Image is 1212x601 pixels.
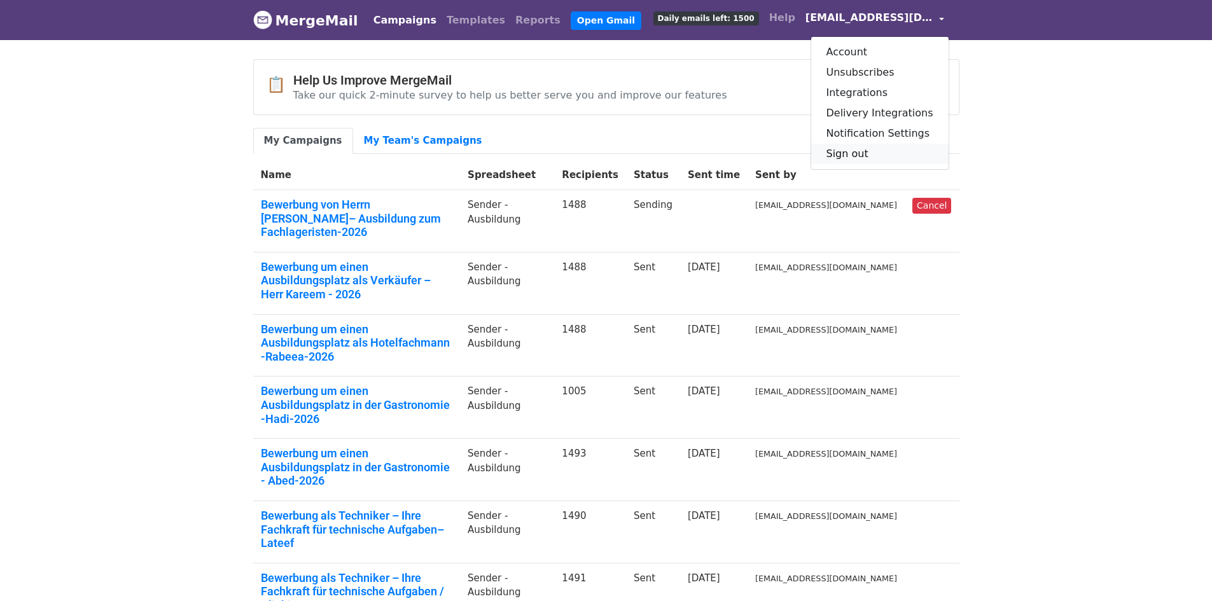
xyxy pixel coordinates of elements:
[293,88,727,102] p: Take our quick 2-minute survey to help us better serve you and improve our features
[261,384,453,425] a: Bewerbung um einen Ausbildungsplatz in der Gastronomie -Hadi-2026
[755,263,897,272] small: [EMAIL_ADDRESS][DOMAIN_NAME]
[688,448,720,459] a: [DATE]
[253,10,272,29] img: MergeMail logo
[811,83,949,103] a: Integrations
[680,160,748,190] th: Sent time
[261,198,453,239] a: Bewerbung von Herrn [PERSON_NAME]– Ausbildung zum Fachlageristen-2026
[800,5,949,35] a: [EMAIL_ADDRESS][DOMAIN_NAME]
[253,128,353,154] a: My Campaigns
[554,252,626,314] td: 1488
[755,574,897,583] small: [EMAIL_ADDRESS][DOMAIN_NAME]
[261,260,453,301] a: Bewerbung um einen Ausbildungsplatz als Verkäufer – Herr Kareem - 2026
[688,324,720,335] a: [DATE]
[688,572,720,584] a: [DATE]
[460,501,554,563] td: Sender -Ausbildung
[1148,540,1212,601] div: Chat-Widget
[755,200,897,210] small: [EMAIL_ADDRESS][DOMAIN_NAME]
[811,144,949,164] a: Sign out
[811,62,949,83] a: Unsubscribes
[764,5,800,31] a: Help
[460,439,554,501] td: Sender -Ausbildung
[261,322,453,364] a: Bewerbung um einen Ausbildungsplatz als Hotelfachmann -Rabeea-2026
[442,8,510,33] a: Templates
[293,73,727,88] h4: Help Us Improve MergeMail
[755,449,897,459] small: [EMAIL_ADDRESS][DOMAIN_NAME]
[626,376,680,439] td: Sent
[755,325,897,335] small: [EMAIL_ADDRESS][DOMAIN_NAME]
[688,385,720,397] a: [DATE]
[261,446,453,488] a: Bewerbung um einen Ausbildungsplatz in der Gastronomie - Abed-2026
[653,11,759,25] span: Daily emails left: 1500
[554,190,626,252] td: 1488
[460,252,554,314] td: Sender -Ausbildung
[554,376,626,439] td: 1005
[554,439,626,501] td: 1493
[805,10,933,25] span: [EMAIL_ADDRESS][DOMAIN_NAME]
[626,314,680,376] td: Sent
[811,123,949,144] a: Notification Settings
[626,252,680,314] td: Sent
[253,7,358,34] a: MergeMail
[912,198,951,214] a: Cancel
[353,128,493,154] a: My Team's Campaigns
[253,160,461,190] th: Name
[648,5,764,31] a: Daily emails left: 1500
[460,160,554,190] th: Spreadsheet
[755,511,897,521] small: [EMAIL_ADDRESS][DOMAIN_NAME]
[460,376,554,439] td: Sender -Ausbildung
[554,501,626,563] td: 1490
[811,36,949,170] div: [EMAIL_ADDRESS][DOMAIN_NAME]
[811,103,949,123] a: Delivery Integrations
[267,76,293,94] span: 📋
[688,261,720,273] a: [DATE]
[368,8,442,33] a: Campaigns
[626,501,680,563] td: Sent
[571,11,641,30] a: Open Gmail
[460,314,554,376] td: Sender -Ausbildung
[554,160,626,190] th: Recipients
[748,160,905,190] th: Sent by
[626,160,680,190] th: Status
[554,314,626,376] td: 1488
[1148,540,1212,601] iframe: Chat Widget
[811,42,949,62] a: Account
[626,190,680,252] td: Sending
[510,8,566,33] a: Reports
[688,510,720,522] a: [DATE]
[626,439,680,501] td: Sent
[755,387,897,396] small: [EMAIL_ADDRESS][DOMAIN_NAME]
[460,190,554,252] td: Sender -Ausbildung
[261,509,453,550] a: Bewerbung als Techniker – Ihre Fachkraft für technische Aufgaben– Lateef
